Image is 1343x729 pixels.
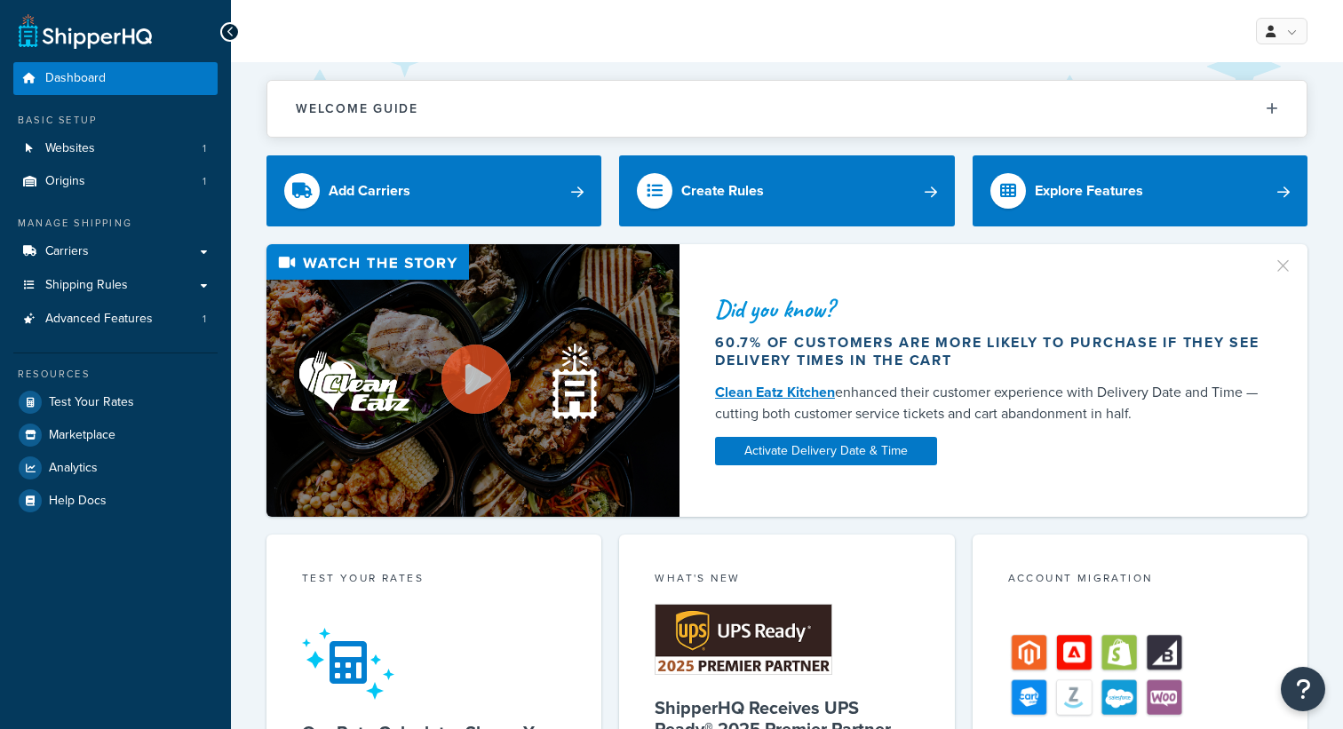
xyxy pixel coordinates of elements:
[45,174,85,189] span: Origins
[13,132,218,165] a: Websites1
[13,165,218,198] a: Origins1
[13,269,218,302] a: Shipping Rules
[1008,570,1272,590] div: Account Migration
[13,303,218,336] a: Advanced Features1
[13,113,218,128] div: Basic Setup
[1281,667,1325,711] button: Open Resource Center
[45,71,106,86] span: Dashboard
[45,312,153,327] span: Advanced Features
[296,102,418,115] h2: Welcome Guide
[203,174,206,189] span: 1
[266,244,679,517] img: Video thumbnail
[49,461,98,476] span: Analytics
[266,155,601,226] a: Add Carriers
[13,62,218,95] a: Dashboard
[13,216,218,231] div: Manage Shipping
[49,428,115,443] span: Marketplace
[13,386,218,418] a: Test Your Rates
[1035,178,1143,203] div: Explore Features
[45,244,89,259] span: Carriers
[49,395,134,410] span: Test Your Rates
[13,303,218,336] li: Advanced Features
[203,141,206,156] span: 1
[13,419,218,451] a: Marketplace
[329,178,410,203] div: Add Carriers
[49,494,107,509] span: Help Docs
[715,382,835,402] a: Clean Eatz Kitchen
[203,312,206,327] span: 1
[13,452,218,484] a: Analytics
[267,81,1307,137] button: Welcome Guide
[13,485,218,517] a: Help Docs
[45,141,95,156] span: Websites
[715,297,1261,321] div: Did you know?
[13,165,218,198] li: Origins
[13,235,218,268] a: Carriers
[45,278,128,293] span: Shipping Rules
[302,570,566,590] div: Test your rates
[715,382,1261,424] div: enhanced their customer experience with Delivery Date and Time — cutting both customer service ti...
[973,155,1307,226] a: Explore Features
[715,437,937,465] a: Activate Delivery Date & Time
[619,155,954,226] a: Create Rules
[13,132,218,165] li: Websites
[715,334,1261,369] div: 60.7% of customers are more likely to purchase if they see delivery times in the cart
[681,178,764,203] div: Create Rules
[655,570,918,590] div: What's New
[13,367,218,382] div: Resources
